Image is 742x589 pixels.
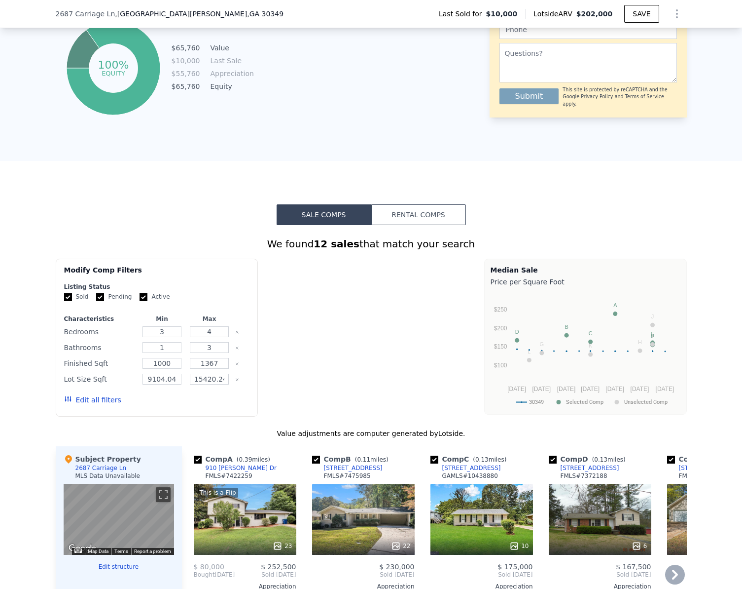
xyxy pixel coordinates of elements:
button: Keyboard shortcuts [74,549,81,553]
td: $55,760 [171,68,201,79]
div: [STREET_ADDRESS] [561,464,619,472]
span: ( miles) [588,456,630,463]
div: MLS Data Unavailable [75,472,141,480]
div: Bedrooms [64,325,137,339]
button: Rental Comps [371,204,466,225]
a: [STREET_ADDRESS] [430,464,501,472]
span: 0.13 [475,456,489,463]
div: Max [188,315,231,323]
td: $65,760 [171,42,201,53]
span: $202,000 [576,10,613,18]
span: ( miles) [233,456,274,463]
text: I [651,333,653,339]
button: Clear [235,378,239,382]
div: We found that match your search [56,237,687,251]
text: $250 [494,306,507,313]
text: $150 [494,343,507,350]
span: $ 167,500 [616,563,651,571]
div: Street View [64,484,174,555]
div: 10 [509,541,529,551]
button: Clear [235,362,239,366]
div: 23 [273,541,292,551]
a: [STREET_ADDRESS] [312,464,383,472]
div: Bathrooms [64,341,137,354]
span: 2687 Carriage Ln [56,9,115,19]
div: Comp D [549,454,630,464]
input: Phone [499,20,677,39]
button: Toggle fullscreen view [156,487,171,502]
text: K [588,343,592,349]
td: Last Sale [209,55,253,66]
svg: A chart. [491,289,680,412]
div: Lot Size Sqft [64,372,137,386]
button: Map Data [88,548,108,555]
div: Price per Square Foot [491,275,680,289]
a: 910 [PERSON_NAME] Dr [194,464,277,472]
div: 2687 Carriage Ln [75,464,127,472]
td: $65,760 [171,81,201,92]
button: Edit all filters [64,395,121,405]
div: Modify Comp Filters [64,265,250,283]
text: L [528,349,530,354]
td: Equity [209,81,253,92]
div: Comp B [312,454,392,464]
div: FMLS # 7475985 [324,472,371,480]
div: FMLS # 7555726 [679,472,726,480]
div: GAMLS # 10438880 [442,472,498,480]
div: 6 [632,541,647,551]
span: 0.11 [357,456,370,463]
div: Listing Status [64,283,250,291]
div: Subject Property [64,454,141,464]
div: Value adjustments are computer generated by Lotside . [56,429,687,438]
text: E [650,331,654,337]
span: , GA 30349 [247,10,283,18]
span: ( miles) [469,456,510,463]
a: [STREET_ADDRESS] [549,464,619,472]
text: [DATE] [532,386,551,393]
div: [DATE] [194,571,235,579]
span: Sold [DATE] [235,571,296,579]
span: 0.39 [239,456,252,463]
button: Clear [235,346,239,350]
text: 30349 [529,399,544,405]
a: Terms of Service [625,94,664,99]
text: C [588,330,592,336]
div: [STREET_ADDRESS] [679,464,738,472]
text: $100 [494,362,507,369]
span: ( miles) [351,456,392,463]
span: Sold [DATE] [430,571,533,579]
span: $ 175,000 [497,563,532,571]
text: G [539,341,544,347]
span: Bought [194,571,215,579]
text: [DATE] [507,386,526,393]
button: Sale Comps [277,204,371,225]
td: $10,000 [171,55,201,66]
tspan: equity [102,69,125,77]
tspan: 100% [98,59,129,71]
a: Terms (opens in new tab) [114,549,128,554]
text: F [651,333,654,339]
button: Show Options [667,4,687,24]
strong: 12 sales [314,238,359,250]
div: This site is protected by reCAPTCHA and the Google and apply. [563,86,676,108]
text: B [565,324,568,330]
label: Pending [96,293,132,301]
span: $ 230,000 [379,563,414,571]
text: [DATE] [605,386,624,393]
div: FMLS # 7422259 [206,472,252,480]
text: H [638,339,642,345]
text: Selected Comp [566,399,603,405]
text: [DATE] [581,386,600,393]
div: This is a Flip [198,488,238,498]
div: Min [140,315,183,323]
div: 22 [391,541,410,551]
span: $ 80,000 [194,563,224,571]
a: Open this area in Google Maps (opens a new window) [66,542,99,555]
span: , [GEOGRAPHIC_DATA][PERSON_NAME] [115,9,283,19]
button: SAVE [624,5,659,23]
a: Report a problem [134,549,171,554]
div: FMLS # 7372188 [561,472,607,480]
a: Privacy Policy [581,94,613,99]
div: Map [64,484,174,555]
